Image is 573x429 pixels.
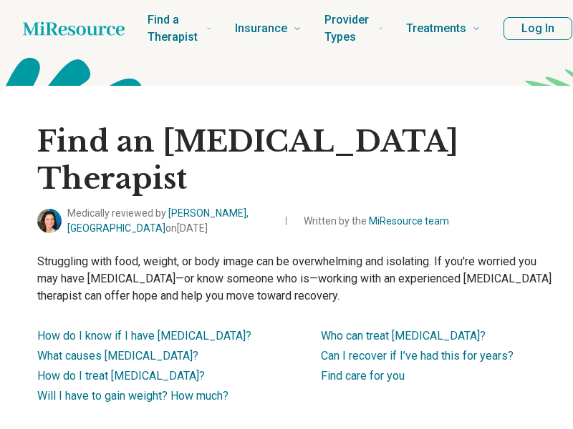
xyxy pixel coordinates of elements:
[148,10,201,47] span: Find a Therapist
[37,389,228,403] a: Will I have to gain weight? How much?
[304,214,449,229] span: Written by the
[324,10,372,47] span: Provider Types
[165,222,208,234] span: on [DATE]
[321,349,514,363] a: Can I recover if I’ve had this for years?
[37,123,558,197] h1: Find an [MEDICAL_DATA] Therapist
[504,17,572,40] button: Log In
[37,349,198,363] a: What causes [MEDICAL_DATA]?
[67,206,271,236] span: Medically reviewed by
[23,14,125,43] a: Home page
[37,253,558,305] p: Struggling with food, weight, or body image can be overwhelming and isolating. If you're worried ...
[235,19,287,39] span: Insurance
[37,369,205,383] a: How do I treat [MEDICAL_DATA]?
[37,329,251,342] a: How do I know if I have [MEDICAL_DATA]?
[321,369,405,383] a: Find care for you
[369,215,449,227] a: MiResource team
[406,19,466,39] span: Treatments
[321,329,486,342] a: Who can treat [MEDICAL_DATA]?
